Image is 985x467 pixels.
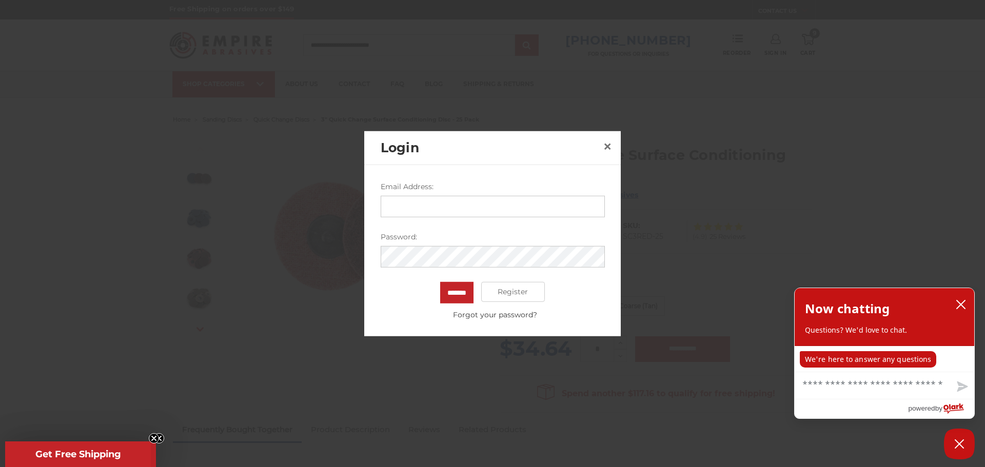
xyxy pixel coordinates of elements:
[5,441,151,467] div: Get Free ShippingClose teaser
[381,138,599,157] h2: Login
[800,351,936,368] p: We're here to answer any questions
[944,429,975,459] button: Close Chatbox
[794,288,975,419] div: olark chatbox
[154,433,164,443] button: Close teaser
[805,298,890,319] h2: Now chatting
[805,325,964,335] p: Questions? We'd love to chat.
[599,138,616,155] a: Close
[149,433,159,443] button: Close teaser
[386,309,604,320] a: Forgot your password?
[795,346,974,372] div: chat
[381,181,605,192] label: Email Address:
[603,136,612,156] span: ×
[935,402,942,415] span: by
[381,231,605,242] label: Password:
[481,281,545,302] a: Register
[949,375,974,399] button: Send message
[908,399,974,418] a: Powered by Olark
[908,402,935,415] span: powered
[35,449,121,460] span: Get Free Shipping
[953,297,969,312] button: close chatbox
